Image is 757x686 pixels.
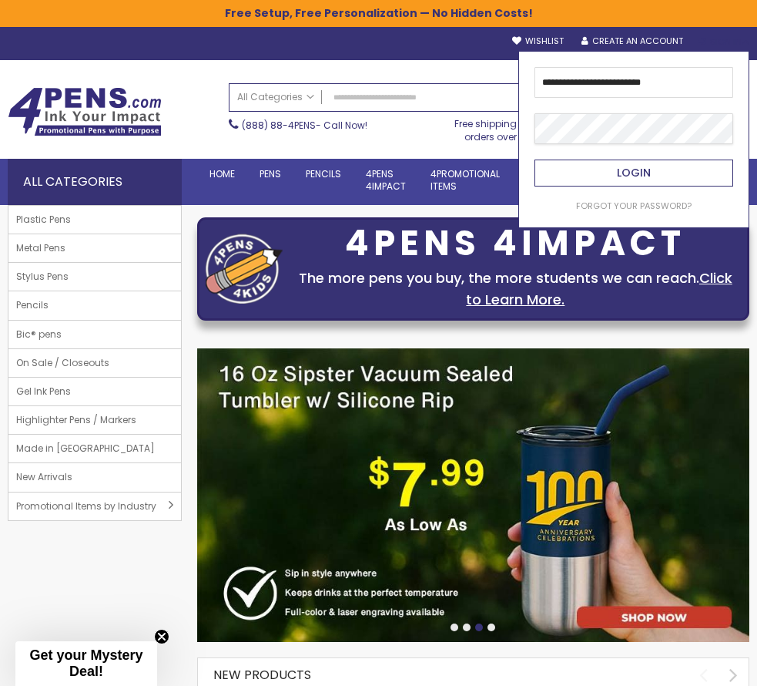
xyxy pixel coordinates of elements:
[8,435,181,462] a: Made in [GEOGRAPHIC_DATA]
[29,647,142,679] span: Get your Mystery Deal!
[8,463,181,491] a: New Arrivals
[581,35,683,47] a: Create an Account
[154,629,169,644] button: Close teaser
[293,159,353,190] a: Pencils
[8,349,117,377] span: On Sale / Closeouts
[8,206,79,234] span: Plastic Pens
[206,234,283,304] img: four_pen_logo.png
[466,268,732,309] a: Click to Learn More.
[534,160,733,187] button: Login
[8,159,182,205] div: All Categories
[512,35,564,47] a: Wishlist
[8,321,69,348] span: Bic® pens
[8,406,181,434] a: Highlighter Pens / Markers
[290,267,741,311] div: The more pens you buy, the more students we can reach.
[512,159,561,190] a: Rush
[8,349,181,377] a: On Sale / Closeouts
[617,165,651,180] span: Login
[418,159,512,202] a: 4PROMOTIONALITEMS
[237,91,314,103] span: All Categories
[306,167,341,180] span: Pencils
[8,463,80,491] span: New Arrivals
[8,291,181,319] a: Pencils
[353,159,418,202] a: 4Pens4impact
[213,666,311,684] span: New Products
[8,87,162,136] img: 4Pens Custom Pens and Promotional Products
[8,493,181,520] a: Promotional Items by Industry
[8,234,73,262] span: Metal Pens
[247,159,293,190] a: Pens
[8,378,181,405] a: Gel Ink Pens
[260,167,281,180] span: Pens
[8,291,56,319] span: Pencils
[15,641,157,686] div: Get your Mystery Deal!Close teaser
[209,167,235,180] span: Home
[8,378,79,405] span: Gel Ink Pens
[242,119,367,132] span: - Call Now!
[8,493,164,520] span: Promotional Items by Industry
[8,234,181,262] a: Metal Pens
[8,263,181,291] a: Stylus Pens
[8,321,181,348] a: Bic® pens
[197,159,247,190] a: Home
[229,84,322,109] a: All Categories
[8,406,144,434] span: Highlighter Pens / Markers
[366,167,406,193] span: 4Pens 4impact
[8,206,181,234] a: Plastic Pens
[576,200,692,212] a: Forgot Your Password?
[8,435,162,462] span: Made in [GEOGRAPHIC_DATA]
[698,36,749,48] div: Sign In
[242,119,316,132] a: (888) 88-4PENS
[445,112,560,143] div: Free shipping on pen orders over $199
[197,348,749,642] img: /16-oz-the-sipster-vacuum-sealed-tumbler-with-silicone-rip.html
[8,263,76,291] span: Stylus Pens
[430,167,500,193] span: 4PROMOTIONAL ITEMS
[290,227,741,260] div: 4PENS 4IMPACT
